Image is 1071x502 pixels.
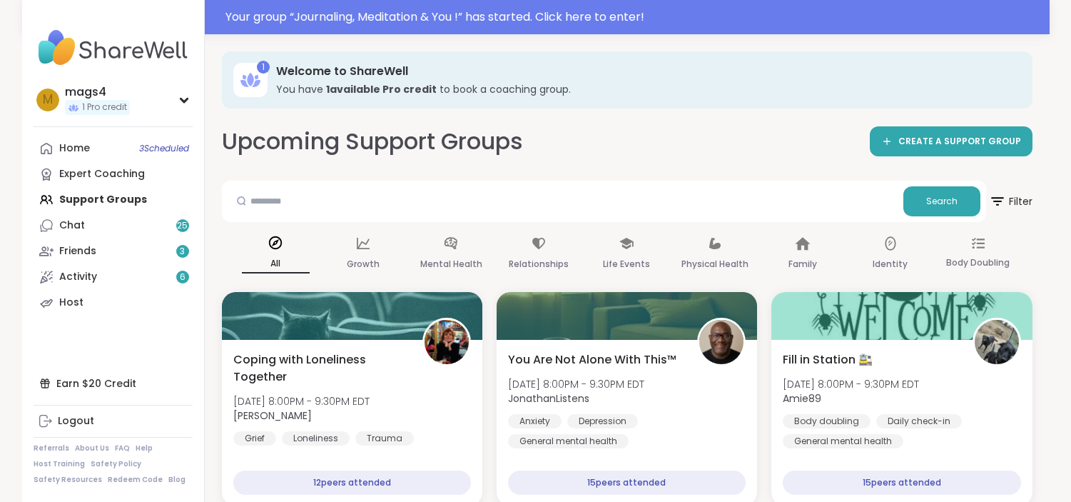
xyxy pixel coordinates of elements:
img: Judy [425,320,469,364]
a: Logout [34,408,193,434]
div: Host [59,296,83,310]
img: JonathanListens [699,320,743,364]
div: Activity [59,270,97,284]
div: Daily check-in [876,414,962,428]
div: Grief [233,431,276,446]
b: Amie89 [783,391,821,406]
p: Physical Health [681,256,748,273]
div: Loneliness [282,431,350,446]
span: You Are Not Alone With This™ [508,351,676,368]
div: Logout [58,414,94,428]
span: CREATE A SUPPORT GROUP [898,136,1021,148]
span: 6 [180,271,186,283]
span: [DATE] 8:00PM - 9:30PM EDT [783,377,919,391]
h2: Upcoming Support Groups [222,126,523,158]
div: Trauma [355,431,414,446]
div: 12 peers attended [233,471,471,495]
p: Family [788,256,817,273]
span: Fill in Station 🚉 [783,351,873,368]
a: About Us [75,443,109,453]
span: 3 Scheduled [139,143,189,154]
span: [DATE] 8:00PM - 9:30PM EDT [233,394,370,408]
div: General mental health [783,434,903,448]
span: 1 Pro credit [82,101,127,114]
div: Expert Coaching [59,167,145,181]
a: Friends3 [34,239,193,264]
a: Referrals [34,443,69,453]
div: 15 peers attended [783,471,1020,495]
a: Safety Policy [91,459,141,469]
div: mags4 [65,84,130,100]
div: General mental health [508,434,629,448]
div: 1 [257,61,270,74]
a: Host [34,290,193,316]
span: [DATE] 8:00PM - 9:30PM EDT [508,377,644,391]
span: 3 [180,246,185,258]
a: Blog [168,475,186,485]
a: Redeem Code [108,475,163,485]
span: Coping with Loneliness Together [233,351,407,386]
a: CREATE A SUPPORT GROUP [870,126,1032,156]
p: Life Events [603,256,650,273]
a: Activity6 [34,264,193,290]
div: Chat [59,219,85,233]
p: Growth [347,256,380,273]
h3: You have to book a coaching group. [276,82,1012,96]
a: Home3Scheduled [34,136,193,161]
p: All [242,255,310,273]
p: Mental Health [420,256,482,273]
span: Filter [989,184,1032,219]
a: Expert Coaching [34,161,193,187]
a: Chat25 [34,213,193,239]
p: Identity [873,256,908,273]
a: Help [136,443,153,453]
div: Home [59,141,90,156]
div: Body doubling [783,414,870,428]
button: Search [903,186,980,216]
img: ShareWell Nav Logo [34,23,193,73]
p: Relationships [509,256,569,273]
div: 15 peers attended [508,471,746,495]
img: Amie89 [975,320,1019,364]
div: Friends [59,244,96,258]
b: JonathanListens [508,391,589,406]
a: Safety Resources [34,475,102,485]
div: Your group “ Journaling, Meditation & You ! ” has started. Click here to enter! [225,9,1041,26]
h3: Welcome to ShareWell [276,64,1012,79]
span: m [43,91,53,109]
a: FAQ [115,443,130,453]
button: Filter [989,181,1032,222]
span: Search [926,195,958,208]
span: 25 [177,220,188,232]
b: [PERSON_NAME] [233,408,312,423]
div: Depression [567,414,638,428]
a: Host Training [34,459,85,469]
b: 1 available Pro credit [326,82,437,96]
div: Anxiety [508,414,562,428]
div: Earn $20 Credit [34,371,193,396]
p: Body Doubling [946,254,1010,271]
